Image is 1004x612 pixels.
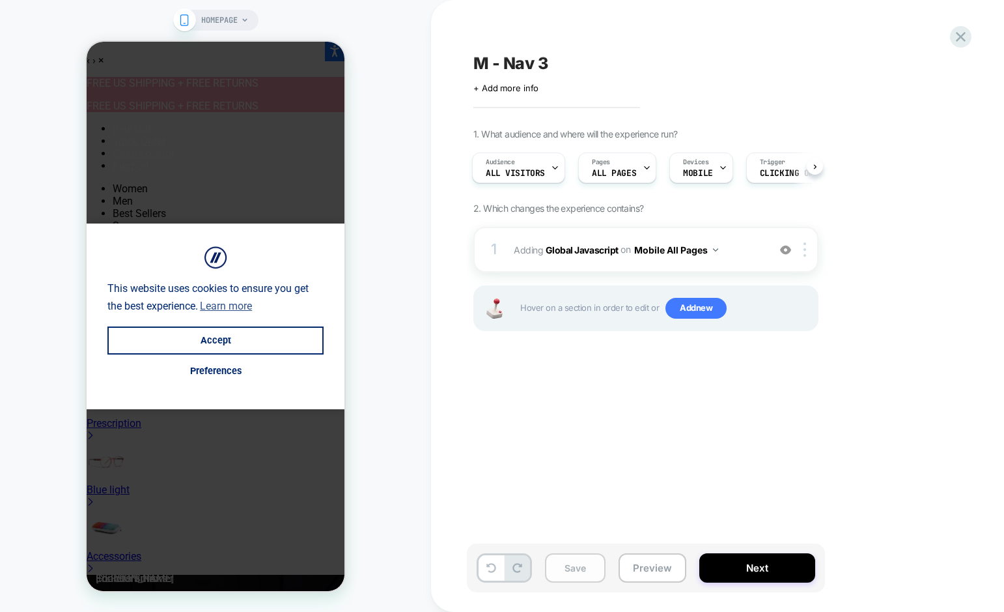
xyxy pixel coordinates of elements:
[683,169,712,178] span: MOBILE
[780,244,791,255] img: crossed eye
[683,158,708,167] span: Devices
[473,128,677,139] span: 1. What audience and where will the experience run?
[111,255,167,274] a: Learn more
[481,299,507,319] img: Joystick
[546,244,619,255] b: Global Javascript
[201,10,238,31] span: HOMEPAGE
[545,553,606,583] button: Save
[665,298,727,319] span: Add new
[514,240,762,259] span: Adding
[486,169,545,178] span: All Visitors
[21,239,237,274] span: This website uses cookies to ensure you get the best experience.
[760,169,851,178] span: Clicking on #burger-button
[116,203,141,229] img: Cookie banner
[760,158,785,167] span: Trigger
[592,158,610,167] span: Pages
[619,553,686,583] button: Preview
[473,83,538,93] span: + Add more info
[713,248,718,252] img: down arrow
[486,158,515,167] span: Audience
[634,240,718,259] button: Mobile All Pages
[803,242,806,257] img: close
[699,553,815,583] button: Next
[473,203,643,214] span: 2. Which changes the experience contains?
[21,316,237,344] button: Preferences
[621,241,630,257] span: on
[473,53,548,73] span: M - Nav 3
[592,169,636,178] span: ALL PAGES
[520,298,811,319] span: Hover on a section in order to edit or
[488,237,501,263] div: 1
[21,285,237,313] button: Accept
